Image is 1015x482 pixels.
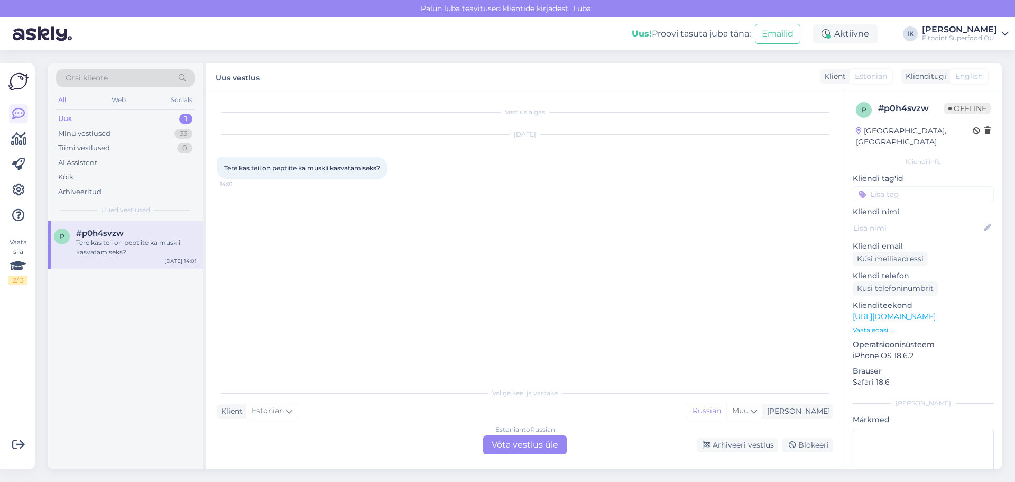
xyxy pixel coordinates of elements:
[177,143,192,153] div: 0
[903,26,918,41] div: IK
[813,24,878,43] div: Aktiivne
[922,34,997,42] div: Fitpoint Superfood OÜ
[853,186,994,202] input: Lisa tag
[853,206,994,217] p: Kliendi nimi
[217,107,833,117] div: Vestlus algas
[901,71,946,82] div: Klienditugi
[763,406,830,417] div: [PERSON_NAME]
[632,28,751,40] div: Proovi tasuta juba täna:
[217,388,833,398] div: Valige keel ja vastake
[853,366,994,377] p: Brauser
[922,25,997,34] div: [PERSON_NAME]
[820,71,846,82] div: Klient
[164,257,197,265] div: [DATE] 14:01
[782,438,833,452] div: Blokeeri
[853,270,994,281] p: Kliendi telefon
[76,229,124,238] span: #p0h4svzw
[66,72,108,84] span: Otsi kliente
[56,93,68,107] div: All
[169,93,195,107] div: Socials
[697,438,778,452] div: Arhiveeri vestlus
[60,232,64,240] span: p
[856,125,973,148] div: [GEOGRAPHIC_DATA], [GEOGRAPHIC_DATA]
[76,238,197,257] div: Tere kas teil on peptiite ka muskli kasvatamiseks?
[109,93,128,107] div: Web
[862,106,866,114] span: p
[853,173,994,184] p: Kliendi tag'id
[58,114,72,124] div: Uus
[495,425,555,434] div: Estonian to Russian
[855,71,887,82] span: Estonian
[483,435,567,454] div: Võta vestlus üle
[853,398,994,408] div: [PERSON_NAME]
[955,71,983,82] span: English
[853,157,994,167] div: Kliendi info
[101,205,150,215] span: Uued vestlused
[755,24,800,44] button: Emailid
[853,377,994,388] p: Safari 18.6
[878,102,944,115] div: # p0h4svzw
[58,158,97,168] div: AI Assistent
[944,103,991,114] span: Offline
[853,281,938,296] div: Küsi telefoninumbrit
[252,405,284,417] span: Estonian
[853,222,982,234] input: Lisa nimi
[58,172,73,183] div: Kõik
[58,143,110,153] div: Tiimi vestlused
[853,325,994,335] p: Vaata edasi ...
[8,238,27,285] div: Vaata siia
[217,406,243,417] div: Klient
[8,276,27,285] div: 2 / 3
[853,414,994,425] p: Märkmed
[179,114,192,124] div: 1
[853,300,994,311] p: Klienditeekond
[732,406,749,415] span: Muu
[217,130,833,139] div: [DATE]
[8,71,29,92] img: Askly Logo
[922,25,1009,42] a: [PERSON_NAME]Fitpoint Superfood OÜ
[687,403,726,419] div: Russian
[853,241,994,252] p: Kliendi email
[220,180,260,188] span: 14:01
[58,187,101,197] div: Arhiveeritud
[216,69,260,84] label: Uus vestlus
[853,252,928,266] div: Küsi meiliaadressi
[853,350,994,361] p: iPhone OS 18.6.2
[224,164,380,172] span: Tere kas teil on peptiite ka muskli kasvatamiseks?
[174,129,192,139] div: 33
[853,339,994,350] p: Operatsioonisüsteem
[632,29,652,39] b: Uus!
[570,4,594,13] span: Luba
[853,312,936,321] a: [URL][DOMAIN_NAME]
[58,129,110,139] div: Minu vestlused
